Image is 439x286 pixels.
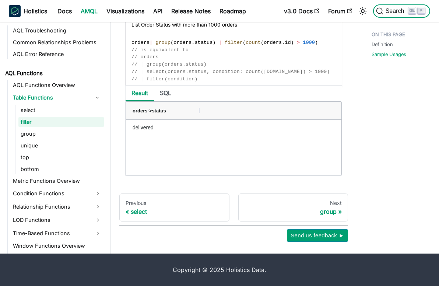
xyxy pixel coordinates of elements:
[11,241,104,251] a: Window Functions Overview
[219,40,222,45] span: |
[192,40,194,45] span: .
[11,227,104,239] a: Time-Based Functions
[357,5,369,17] button: Switch between dark and light mode (currently light mode)
[102,5,149,17] a: Visualizations
[245,200,342,206] div: Next
[213,40,215,45] span: )
[131,69,330,74] span: // | select(orders.status, condition: count([DOMAIN_NAME]) > 1000)
[245,208,342,215] div: group
[3,68,104,79] a: AQL Functions
[261,40,264,45] span: (
[18,105,104,115] a: select
[11,49,104,59] a: AQL Error Reference
[18,152,104,163] a: top
[18,129,104,139] a: group
[11,214,104,226] a: LOD Functions
[119,193,229,222] a: Previousselect
[167,5,215,17] a: Release Notes
[280,5,324,17] a: v3.0 Docs
[264,40,282,45] span: orders
[11,92,91,104] a: Table Functions
[131,54,158,60] span: // orders
[246,40,261,45] span: count
[131,76,197,82] span: // | filter(condition)
[18,117,104,127] a: filter
[150,40,152,45] span: |
[126,17,342,33] div: List Order Status with more than 1000 orders
[76,5,102,17] a: AMQL
[154,86,177,101] li: SQL
[133,108,166,114] span: orders->status
[24,7,47,15] b: Holistics
[225,40,243,45] span: filter
[11,80,104,90] a: AQL Functions Overview
[11,252,104,264] a: Window Functions
[126,200,223,206] div: Previous
[27,265,412,274] div: Copyright © 2025 Holistics Data.
[131,62,207,67] span: // | group(orders.status)
[9,5,21,17] img: Holistics
[372,51,406,58] a: Sample Usages
[11,37,104,48] a: Common Relationships Problems
[11,25,104,36] a: AQL Troubleshooting
[9,5,47,17] a: HolisticsHolistics
[18,164,104,174] a: bottom
[11,188,104,199] a: Condition Functions
[131,40,150,45] span: orders
[119,193,348,222] nav: Docs pages
[11,176,104,186] a: Metric Functions Overview
[303,40,315,45] span: 1000
[383,8,409,14] span: Search
[291,40,294,45] span: )
[324,5,357,17] a: Forum
[53,5,76,17] a: Docs
[91,92,104,104] button: Collapse sidebar category 'Table Functions'
[18,140,104,151] a: unique
[291,231,344,240] span: Send us feedback ►
[215,5,250,17] a: Roadmap
[287,229,348,242] button: Send us feedback ►
[243,40,246,45] span: (
[171,40,173,45] span: (
[282,40,285,45] span: .
[238,193,348,222] a: Nextgroup
[126,120,200,135] div: delivered
[285,40,291,45] span: id
[297,40,300,45] span: >
[149,5,167,17] a: API
[418,7,425,14] kbd: K
[131,47,189,53] span: // is equivalent to
[373,4,430,18] button: Search (Ctrl+K)
[315,40,318,45] span: )
[126,208,223,215] div: select
[155,40,171,45] span: group
[372,41,393,48] a: Definition
[11,201,104,213] a: Relationship Functions
[194,40,213,45] span: status
[126,86,154,101] li: Result
[173,40,192,45] span: orders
